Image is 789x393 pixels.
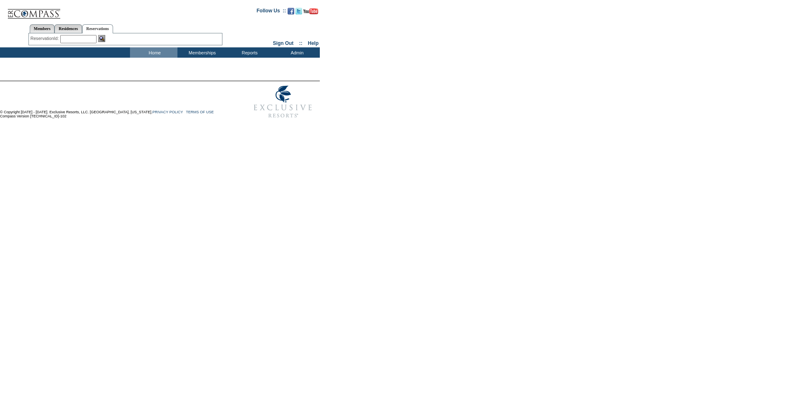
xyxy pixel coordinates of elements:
img: Subscribe to our YouTube Channel [303,8,318,14]
img: Exclusive Resorts [246,81,320,122]
img: Compass Home [7,2,61,19]
img: Follow us on Twitter [295,8,302,14]
a: Become our fan on Facebook [288,10,294,15]
a: TERMS OF USE [186,110,214,114]
a: Sign Out [273,40,293,46]
td: Admin [272,47,320,58]
a: Members [30,24,55,33]
a: Help [308,40,319,46]
td: Home [130,47,177,58]
img: Become our fan on Facebook [288,8,294,14]
a: Subscribe to our YouTube Channel [303,10,318,15]
span: :: [299,40,302,46]
a: Follow us on Twitter [295,10,302,15]
div: ReservationId: [31,35,61,42]
td: Follow Us :: [257,7,286,17]
img: Reservation Search [98,35,105,42]
td: Reports [225,47,272,58]
a: Residences [54,24,82,33]
td: Memberships [177,47,225,58]
a: PRIVACY POLICY [152,110,183,114]
a: Reservations [82,24,113,33]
